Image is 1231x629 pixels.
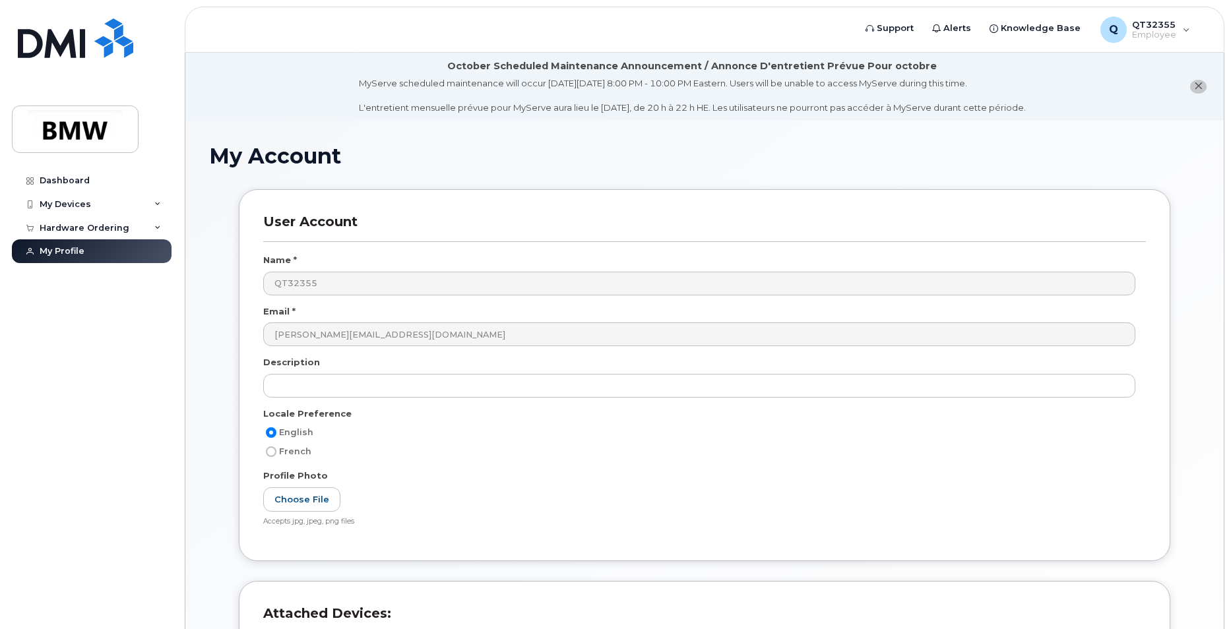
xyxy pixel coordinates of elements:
[263,356,320,369] label: Description
[1190,80,1207,94] button: close notification
[263,469,328,482] label: Profile Photo
[279,427,313,437] span: English
[266,446,276,457] input: French
[263,305,296,318] label: Email *
[263,487,340,512] label: Choose File
[263,407,352,420] label: Locale Preference
[359,77,1026,114] div: MyServe scheduled maintenance will occur [DATE][DATE] 8:00 PM - 10:00 PM Eastern. Users will be u...
[209,144,1200,167] h1: My Account
[263,517,1135,527] div: Accepts jpg, jpeg, png files
[263,214,1146,242] h3: User Account
[266,427,276,438] input: English
[447,59,937,73] div: October Scheduled Maintenance Announcement / Annonce D'entretient Prévue Pour octobre
[263,254,297,266] label: Name *
[279,446,311,456] span: French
